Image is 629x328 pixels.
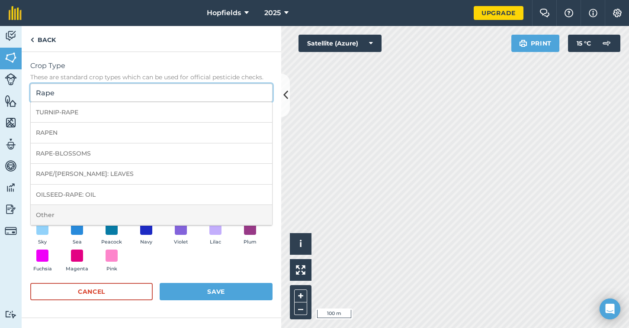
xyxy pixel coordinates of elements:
[101,238,122,246] span: Peacock
[511,35,560,52] button: Print
[568,35,620,52] button: 15 °C
[5,29,17,42] img: svg+xml;base64,PD94bWwgdmVyc2lvbj0iMS4wIiBlbmNvZGluZz0idXRmLTgiPz4KPCEtLSBHZW5lcmF0b3I6IEFkb2JlIE...
[294,302,307,315] button: –
[207,8,241,18] span: Hopfields
[612,9,623,17] img: A cog icon
[5,138,17,151] img: svg+xml;base64,PD94bWwgdmVyc2lvbj0iMS4wIiBlbmNvZGluZz0idXRmLTgiPz4KPCEtLSBHZW5lcmF0b3I6IEFkb2JlIE...
[31,143,272,164] li: RAPE-BLOSSOMS
[30,35,34,45] img: svg+xml;base64,PHN2ZyB4bWxucz0iaHR0cDovL3d3dy53My5vcmcvMjAwMC9zdmciIHdpZHRoPSI5IiBoZWlnaHQ9IjI0Ii...
[539,9,550,17] img: Two speech bubbles overlapping with the left bubble in the forefront
[22,26,64,52] a: Back
[38,238,47,246] span: Sky
[134,223,158,246] button: Navy
[33,265,52,273] span: Fuchsia
[238,223,262,246] button: Plum
[577,35,591,52] span: 15 ° C
[30,84,273,102] input: Start typing to search for crop type
[5,225,17,237] img: svg+xml;base64,PD94bWwgdmVyc2lvbj0iMS4wIiBlbmNvZGluZz0idXRmLTgiPz4KPCEtLSBHZW5lcmF0b3I6IEFkb2JlIE...
[30,223,55,246] button: Sky
[598,35,615,52] img: svg+xml;base64,PD94bWwgdmVyc2lvbj0iMS4wIiBlbmNvZGluZz0idXRmLTgiPz4KPCEtLSBHZW5lcmF0b3I6IEFkb2JlIE...
[30,283,153,300] button: Cancel
[106,265,117,273] span: Pink
[99,223,124,246] button: Peacock
[564,9,574,17] img: A question mark icon
[99,250,124,273] button: Pink
[210,238,221,246] span: Lilac
[5,310,17,318] img: svg+xml;base64,PD94bWwgdmVyc2lvbj0iMS4wIiBlbmNvZGluZz0idXRmLTgiPz4KPCEtLSBHZW5lcmF0b3I6IEFkb2JlIE...
[203,223,228,246] button: Lilac
[9,6,22,20] img: fieldmargin Logo
[5,159,17,172] img: svg+xml;base64,PD94bWwgdmVyc2lvbj0iMS4wIiBlbmNvZGluZz0idXRmLTgiPz4KPCEtLSBHZW5lcmF0b3I6IEFkb2JlIE...
[264,8,281,18] span: 2025
[160,283,273,300] button: Save
[5,116,17,129] img: svg+xml;base64,PHN2ZyB4bWxucz0iaHR0cDovL3d3dy53My5vcmcvMjAwMC9zdmciIHdpZHRoPSI1NiIgaGVpZ2h0PSI2MC...
[5,181,17,194] img: svg+xml;base64,PD94bWwgdmVyc2lvbj0iMS4wIiBlbmNvZGluZz0idXRmLTgiPz4KPCEtLSBHZW5lcmF0b3I6IEFkb2JlIE...
[140,238,152,246] span: Navy
[294,289,307,302] button: +
[474,6,523,20] a: Upgrade
[5,203,17,216] img: svg+xml;base64,PD94bWwgdmVyc2lvbj0iMS4wIiBlbmNvZGluZz0idXRmLTgiPz4KPCEtLSBHZW5lcmF0b3I6IEFkb2JlIE...
[65,250,89,273] button: Magenta
[31,205,272,225] li: Other
[31,102,272,123] li: TURNIP-RAPE
[296,265,305,275] img: Four arrows, one pointing top left, one top right, one bottom right and the last bottom left
[5,94,17,107] img: svg+xml;base64,PHN2ZyB4bWxucz0iaHR0cDovL3d3dy53My5vcmcvMjAwMC9zdmciIHdpZHRoPSI1NiIgaGVpZ2h0PSI2MC...
[30,61,273,71] span: Crop Type
[290,233,311,255] button: i
[519,38,527,49] img: svg+xml;base64,PHN2ZyB4bWxucz0iaHR0cDovL3d3dy53My5vcmcvMjAwMC9zdmciIHdpZHRoPSIxOSIgaGVpZ2h0PSIyNC...
[600,299,620,319] div: Open Intercom Messenger
[66,265,88,273] span: Magenta
[5,51,17,64] img: svg+xml;base64,PHN2ZyB4bWxucz0iaHR0cDovL3d3dy53My5vcmcvMjAwMC9zdmciIHdpZHRoPSI1NiIgaGVpZ2h0PSI2MC...
[174,238,188,246] span: Violet
[30,73,273,81] span: These are standard crop types which can be used for official pesticide checks.
[169,223,193,246] button: Violet
[244,238,257,246] span: Plum
[31,185,272,205] li: OILSEED-RAPE: OIL
[31,164,272,184] li: RAPE/[PERSON_NAME]: LEAVES
[298,35,382,52] button: Satellite (Azure)
[589,8,597,18] img: svg+xml;base64,PHN2ZyB4bWxucz0iaHR0cDovL3d3dy53My5vcmcvMjAwMC9zdmciIHdpZHRoPSIxNyIgaGVpZ2h0PSIxNy...
[30,250,55,273] button: Fuchsia
[5,73,17,85] img: svg+xml;base64,PD94bWwgdmVyc2lvbj0iMS4wIiBlbmNvZGluZz0idXRmLTgiPz4KPCEtLSBHZW5lcmF0b3I6IEFkb2JlIE...
[31,123,272,143] li: RAPEN
[65,223,89,246] button: Sea
[299,238,302,249] span: i
[73,238,82,246] span: Sea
